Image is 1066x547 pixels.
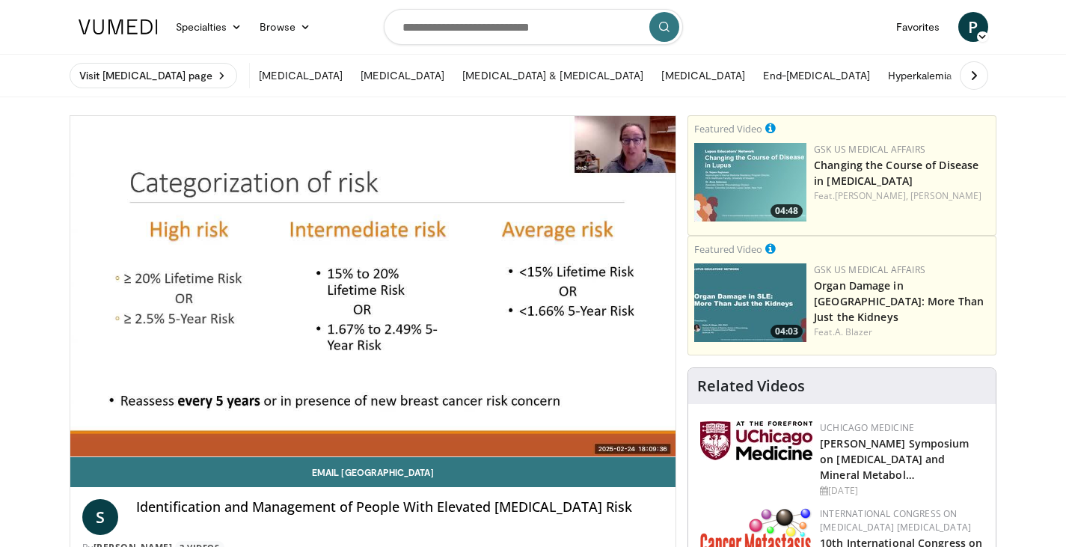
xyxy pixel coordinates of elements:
[694,263,806,342] a: 04:03
[820,436,969,482] a: [PERSON_NAME] Symposium on [MEDICAL_DATA] and Mineral Metabol…
[694,242,762,256] small: Featured Video
[754,61,878,91] a: End-[MEDICAL_DATA]
[82,499,118,535] a: S
[910,189,981,202] a: [PERSON_NAME]
[694,122,762,135] small: Featured Video
[70,63,238,88] a: Visit [MEDICAL_DATA] page
[652,61,754,91] a: [MEDICAL_DATA]
[814,326,990,339] div: Feat.
[820,421,914,434] a: UChicago Medicine
[694,263,806,342] img: e91ec583-8f54-4b52-99b4-be941cf021de.png.150x105_q85_crop-smart_upscale.jpg
[771,204,803,218] span: 04:48
[453,61,652,91] a: [MEDICAL_DATA] & [MEDICAL_DATA]
[167,12,251,42] a: Specialties
[879,61,961,91] a: Hyperkalemia
[251,12,319,42] a: Browse
[814,278,984,324] a: Organ Damage in [GEOGRAPHIC_DATA]: More Than Just the Kidneys
[694,143,806,221] a: 04:48
[352,61,453,91] a: [MEDICAL_DATA]
[814,189,990,203] div: Feat.
[835,326,873,338] a: A. Blazer
[814,158,978,188] a: Changing the Course of Disease in [MEDICAL_DATA]
[835,189,908,202] a: [PERSON_NAME],
[887,12,949,42] a: Favorites
[814,143,925,156] a: GSK US Medical Affairs
[70,116,676,457] video-js: Video Player
[70,457,676,487] a: Email [GEOGRAPHIC_DATA]
[250,61,352,91] a: [MEDICAL_DATA]
[79,19,158,34] img: VuMedi Logo
[697,377,805,395] h4: Related Videos
[771,325,803,338] span: 04:03
[814,263,925,276] a: GSK US Medical Affairs
[694,143,806,221] img: 617c1126-5952-44a1-b66c-75ce0166d71c.png.150x105_q85_crop-smart_upscale.jpg
[820,484,984,498] div: [DATE]
[700,421,812,460] img: 5f87bdfb-7fdf-48f0-85f3-b6bcda6427bf.jpg.150x105_q85_autocrop_double_scale_upscale_version-0.2.jpg
[136,499,664,516] h4: Identification and Management of People With Elevated [MEDICAL_DATA] Risk
[384,9,683,45] input: Search topics, interventions
[958,12,988,42] a: P
[820,507,971,534] a: International Congress on [MEDICAL_DATA] [MEDICAL_DATA]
